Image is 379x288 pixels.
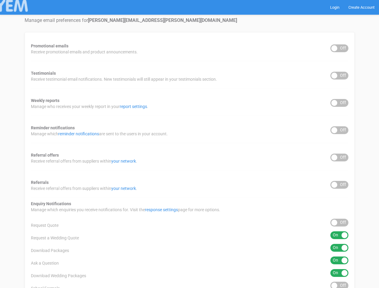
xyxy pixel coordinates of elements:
span: Manage which enquiries you receive notifications for. Visit the page for more options. [31,207,220,213]
strong: Referral offers [31,153,59,157]
span: Request Quote [31,222,59,228]
strong: Enquiry Notifications [31,201,71,206]
strong: Reminder notifications [31,125,75,130]
span: Receive referral offers from suppliers within . [31,158,137,164]
span: Manage who receives your weekly report in your . [31,103,148,109]
a: reminder notifications [58,131,99,136]
a: report settings [120,104,147,109]
span: Download Wedding Packages [31,273,86,279]
span: Receive testimonial email notifications. New testimonials will still appear in your testimonials ... [31,76,217,82]
strong: Referrals [31,180,49,185]
a: your network [111,186,136,191]
strong: [PERSON_NAME][EMAIL_ADDRESS][PERSON_NAME][DOMAIN_NAME] [88,17,237,23]
a: your network [111,159,136,163]
strong: Weekly reports [31,98,59,103]
span: Manage which are sent to the users in your account. [31,131,168,137]
strong: Promotional emails [31,43,68,48]
strong: Testimonials [31,71,56,76]
span: Ask a Question [31,260,59,266]
span: Receive promotional emails and product announcements. [31,49,138,55]
span: Receive referral offers from suppliers within . [31,185,137,191]
span: Download Packages [31,247,69,253]
a: response settings [145,207,178,212]
span: Request a Wedding Quote [31,235,79,241]
h4: Manage email preferences for [25,18,355,23]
